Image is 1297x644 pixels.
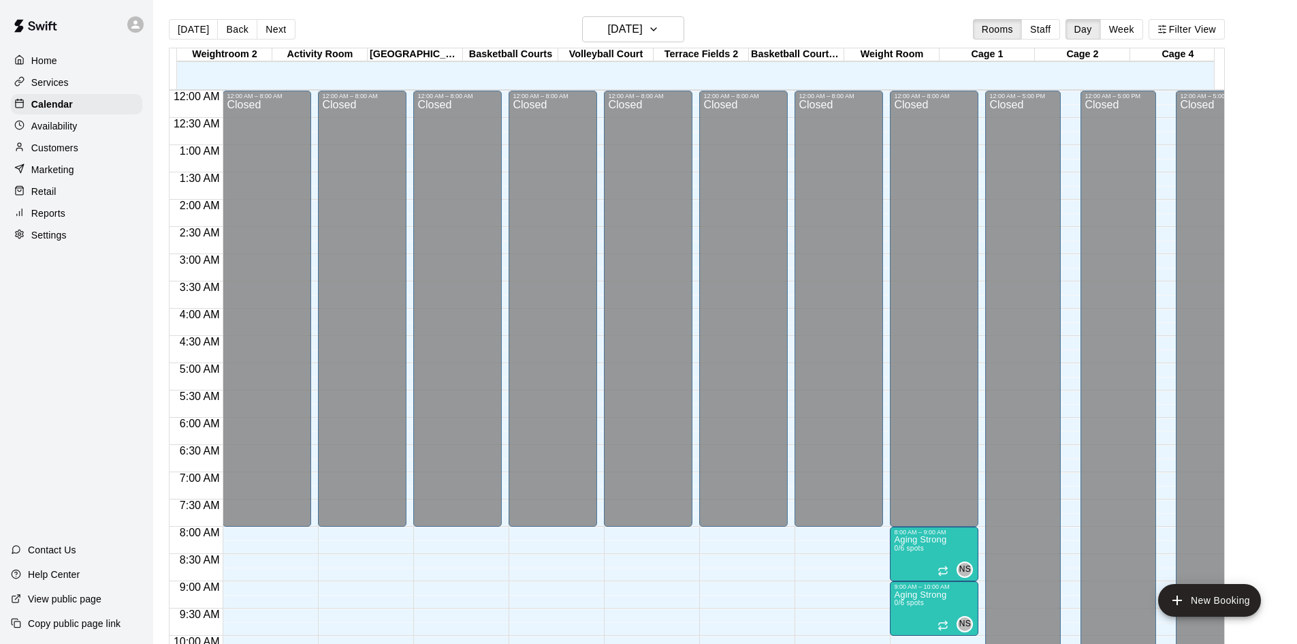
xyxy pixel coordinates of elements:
[176,500,223,511] span: 7:30 AM
[322,99,402,532] div: Closed
[894,583,974,590] div: 9:00 AM – 10:00 AM
[417,99,498,532] div: Closed
[513,93,593,99] div: 12:00 AM – 8:00 AM
[11,138,142,158] a: Customers
[938,620,948,631] span: Recurring event
[795,91,883,527] div: 12:00 AM – 8:00 AM: Closed
[169,19,218,40] button: [DATE]
[417,93,498,99] div: 12:00 AM – 8:00 AM
[31,206,65,220] p: Reports
[176,172,223,184] span: 1:30 AM
[608,93,688,99] div: 12:00 AM – 8:00 AM
[894,545,924,552] span: 0/6 spots filled
[177,48,272,61] div: Weightroom 2
[31,54,57,67] p: Home
[11,94,142,114] a: Calendar
[318,91,406,527] div: 12:00 AM – 8:00 AM: Closed
[959,617,971,631] span: NS
[176,554,223,566] span: 8:30 AM
[176,472,223,484] span: 7:00 AM
[170,118,223,129] span: 12:30 AM
[11,116,142,136] a: Availability
[223,91,311,527] div: 12:00 AM – 8:00 AM: Closed
[176,227,223,239] span: 2:30 AM
[703,99,784,532] div: Closed
[989,93,1057,99] div: 12:00 AM – 5:00 PM
[1158,584,1261,617] button: add
[1130,48,1226,61] div: Cage 4
[413,91,502,527] div: 12:00 AM – 8:00 AM: Closed
[11,159,142,180] a: Marketing
[890,91,978,527] div: 12:00 AM – 8:00 AM: Closed
[513,99,593,532] div: Closed
[654,48,749,61] div: Terrace Fields 2
[227,99,307,532] div: Closed
[894,99,974,532] div: Closed
[322,93,402,99] div: 12:00 AM – 8:00 AM
[176,336,223,348] span: 4:30 AM
[217,19,257,40] button: Back
[227,93,307,99] div: 12:00 AM – 8:00 AM
[463,48,558,61] div: Basketball Courts
[31,119,78,133] p: Availability
[11,72,142,93] a: Services
[31,228,67,242] p: Settings
[799,99,879,532] div: Closed
[176,609,223,620] span: 9:30 AM
[844,48,940,61] div: Weight Room
[31,76,69,89] p: Services
[176,281,223,293] span: 3:30 AM
[28,617,121,630] p: Copy public page link
[176,200,223,211] span: 2:00 AM
[894,93,974,99] div: 12:00 AM – 8:00 AM
[1035,48,1130,61] div: Cage 2
[368,48,463,61] div: [GEOGRAPHIC_DATA]
[176,254,223,266] span: 3:00 AM
[1066,19,1101,40] button: Day
[1180,93,1247,99] div: 12:00 AM – 5:00 PM
[257,19,295,40] button: Next
[31,163,74,177] p: Marketing
[894,599,924,607] span: 0/6 spots filled
[699,91,788,527] div: 12:00 AM – 8:00 AM: Closed
[749,48,844,61] div: Basketball Courts 2
[957,562,973,578] div: Neighborhood Games Staff
[959,563,971,577] span: NS
[608,20,643,39] h6: [DATE]
[170,91,223,102] span: 12:00 AM
[31,97,73,111] p: Calendar
[703,93,784,99] div: 12:00 AM – 8:00 AM
[176,418,223,429] span: 6:00 AM
[938,566,948,577] span: Recurring event
[11,203,142,224] a: Reports
[176,445,223,457] span: 6:30 AM
[31,141,78,155] p: Customers
[509,91,597,527] div: 12:00 AM – 8:00 AM: Closed
[176,390,223,402] span: 5:30 AM
[1021,19,1060,40] button: Staff
[890,581,978,636] div: 9:00 AM – 10:00 AM: Aging Strong
[28,568,80,581] p: Help Center
[799,93,879,99] div: 12:00 AM – 8:00 AM
[582,16,684,42] button: [DATE]
[272,48,368,61] div: Activity Room
[11,225,142,245] a: Settings
[11,181,142,202] a: Retail
[604,91,692,527] div: 12:00 AM – 8:00 AM: Closed
[11,50,142,71] a: Home
[28,592,101,606] p: View public page
[176,363,223,375] span: 5:00 AM
[31,185,57,198] p: Retail
[176,309,223,320] span: 4:00 AM
[28,543,76,557] p: Contact Us
[962,562,973,578] span: Neighborhood Games Staff
[176,527,223,538] span: 8:00 AM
